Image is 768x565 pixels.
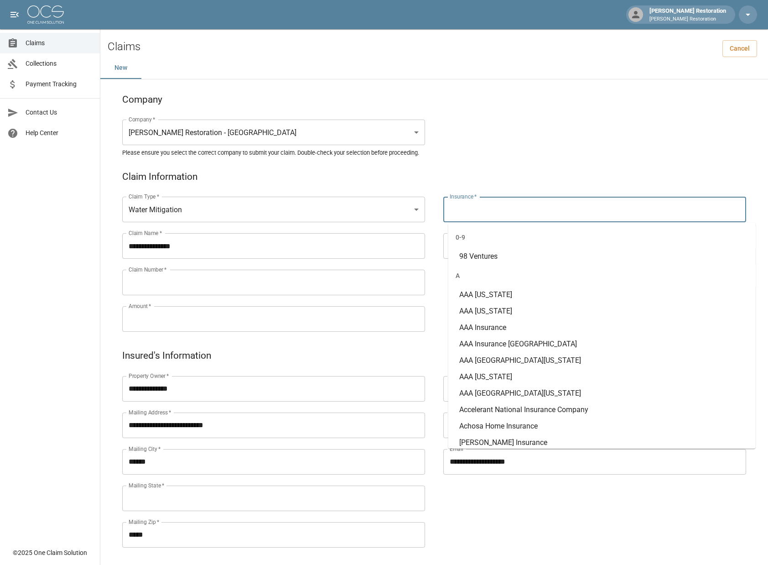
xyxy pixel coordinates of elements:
[129,229,162,237] label: Claim Name
[459,290,512,299] span: AAA [US_STATE]
[722,40,757,57] a: Cancel
[129,115,156,123] label: Company
[129,445,161,453] label: Mailing City
[5,5,24,24] button: open drawer
[450,445,463,453] label: Email
[108,40,140,53] h2: Claims
[459,356,581,365] span: AAA [GEOGRAPHIC_DATA][US_STATE]
[459,438,547,447] span: [PERSON_NAME] Insurance
[26,59,93,68] span: Collections
[459,372,512,381] span: AAA [US_STATE]
[649,16,726,23] p: [PERSON_NAME] Restoration
[26,128,93,138] span: Help Center
[129,518,160,526] label: Mailing Zip
[122,197,425,222] div: Water Mitigation
[459,340,577,348] span: AAA Insurance [GEOGRAPHIC_DATA]
[459,323,506,332] span: AAA Insurance
[459,252,498,261] span: 98 Ventures
[27,5,64,24] img: ocs-logo-white-transparent.png
[26,38,93,48] span: Claims
[448,265,756,287] div: A
[129,193,159,200] label: Claim Type
[129,266,166,273] label: Claim Number
[100,57,141,79] button: New
[122,149,746,157] h5: Please ensure you select the correct company to submit your claim. Double-check your selection be...
[122,120,425,145] div: [PERSON_NAME] Restoration - [GEOGRAPHIC_DATA]
[459,389,581,398] span: AAA [GEOGRAPHIC_DATA][US_STATE]
[26,108,93,117] span: Contact Us
[129,372,169,380] label: Property Owner
[129,302,151,310] label: Amount
[100,57,768,79] div: dynamic tabs
[129,408,171,416] label: Mailing Address
[129,481,164,489] label: Mailing State
[450,193,477,200] label: Insurance
[459,307,512,315] span: AAA [US_STATE]
[26,79,93,89] span: Payment Tracking
[448,226,756,248] div: 0-9
[459,422,538,430] span: Achosa Home Insurance
[459,405,588,414] span: Accelerant National Insurance Company
[13,548,87,557] div: © 2025 One Claim Solution
[646,6,730,23] div: [PERSON_NAME] Restoration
